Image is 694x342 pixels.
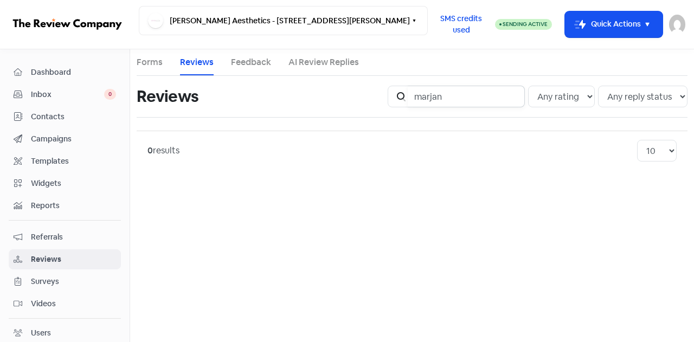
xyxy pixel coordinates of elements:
[9,272,121,292] a: Surveys
[31,89,104,100] span: Inbox
[31,327,51,339] div: Users
[503,21,548,28] span: Sending Active
[31,231,116,243] span: Referrals
[565,11,663,37] button: Quick Actions
[437,13,486,36] span: SMS credits used
[139,6,428,35] button: [PERSON_NAME] Aesthetics - [STREET_ADDRESS][PERSON_NAME]
[9,107,121,127] a: Contacts
[9,151,121,171] a: Templates
[9,294,121,314] a: Videos
[147,144,179,157] div: results
[31,298,116,309] span: Videos
[669,15,685,34] img: User
[9,227,121,247] a: Referrals
[428,18,495,29] a: SMS credits used
[9,129,121,149] a: Campaigns
[31,254,116,265] span: Reviews
[147,145,153,156] strong: 0
[31,133,116,145] span: Campaigns
[137,56,163,69] a: Forms
[408,86,525,107] input: Search
[180,56,214,69] a: Reviews
[31,67,116,78] span: Dashboard
[9,196,121,216] a: Reports
[31,276,116,287] span: Surveys
[9,249,121,269] a: Reviews
[288,56,359,69] a: AI Review Replies
[104,89,116,100] span: 0
[9,62,121,82] a: Dashboard
[9,85,121,105] a: Inbox 0
[137,79,198,114] h1: Reviews
[495,18,552,31] a: Sending Active
[231,56,271,69] a: Feedback
[31,178,116,189] span: Widgets
[31,156,116,167] span: Templates
[31,200,116,211] span: Reports
[9,173,121,193] a: Widgets
[31,111,116,122] span: Contacts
